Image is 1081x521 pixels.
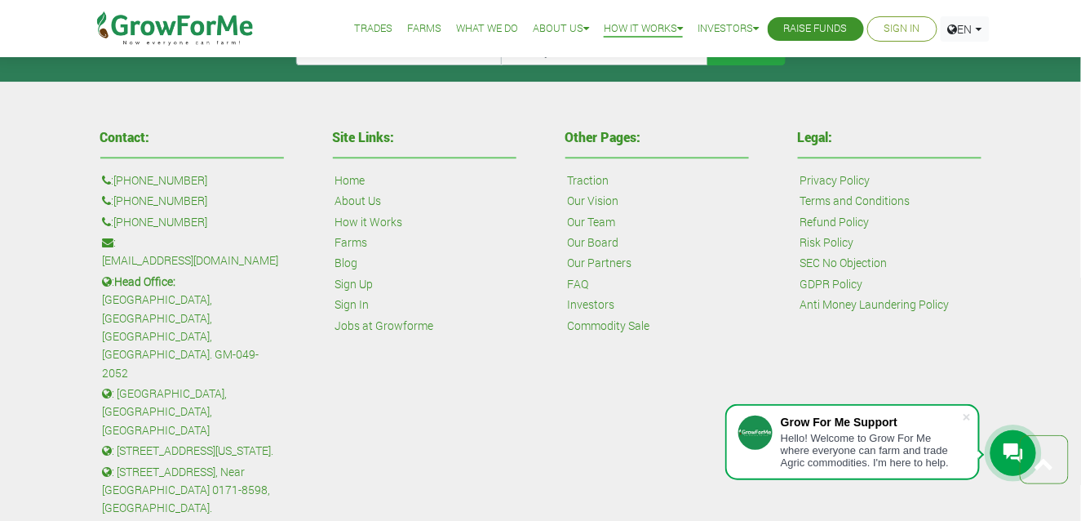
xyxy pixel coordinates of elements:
h4: Site Links: [333,131,516,144]
p: : [103,213,281,231]
a: About Us [533,20,589,38]
a: About Us [335,192,382,210]
a: GDPR Policy [800,275,863,293]
h4: Other Pages: [565,131,749,144]
p: : [STREET_ADDRESS], Near [GEOGRAPHIC_DATA] 0171-8598, [GEOGRAPHIC_DATA]. [103,463,281,518]
a: Raise Funds [784,20,848,38]
a: Home [335,171,366,189]
b: Head Office: [115,274,176,289]
a: [EMAIL_ADDRESS][DOMAIN_NAME] [103,252,279,269]
a: Commodity Sale [568,317,650,335]
a: Investors [568,296,615,314]
a: Sign In [884,20,920,38]
a: EN [941,16,990,42]
a: Terms and Conditions [800,192,910,210]
a: Our Team [568,213,616,231]
a: Investors [698,20,759,38]
p: : [STREET_ADDRESS][US_STATE]. [103,442,281,460]
a: Jobs at Growforme [335,317,434,335]
a: Trades [354,20,392,38]
p: : [103,234,281,270]
p: : [103,171,281,189]
a: FAQ [568,275,589,293]
p: : [GEOGRAPHIC_DATA], [GEOGRAPHIC_DATA], [GEOGRAPHIC_DATA], [GEOGRAPHIC_DATA]. GM-049-2052 [103,273,281,382]
a: SEC No Objection [800,254,888,272]
div: Hello! Welcome to Grow For Me where everyone can farm and trade Agric commodities. I'm here to help. [781,432,962,469]
a: Anti Money Laundering Policy [800,296,950,314]
a: How it Works [335,213,403,231]
a: What We Do [456,20,518,38]
a: [PHONE_NUMBER] [114,192,208,210]
a: Sign Up [335,275,374,293]
a: Blog [335,254,358,272]
a: Privacy Policy [800,171,871,189]
a: Traction [568,171,609,189]
a: Sign In [335,296,370,314]
a: Risk Policy [800,234,854,252]
a: Refund Policy [800,213,870,231]
a: Farms [407,20,441,38]
h4: Contact: [100,131,284,144]
div: Grow For Me Support [781,416,962,429]
a: [PHONE_NUMBER] [114,213,208,231]
a: Our Partners [568,254,632,272]
h4: Legal: [798,131,981,144]
a: How it Works [604,20,683,38]
a: Our Vision [568,192,619,210]
a: Farms [335,234,368,252]
p: : [GEOGRAPHIC_DATA], [GEOGRAPHIC_DATA], [GEOGRAPHIC_DATA] [103,385,281,439]
a: [PHONE_NUMBER] [114,171,208,189]
p: : [103,192,281,210]
a: Our Board [568,234,619,252]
